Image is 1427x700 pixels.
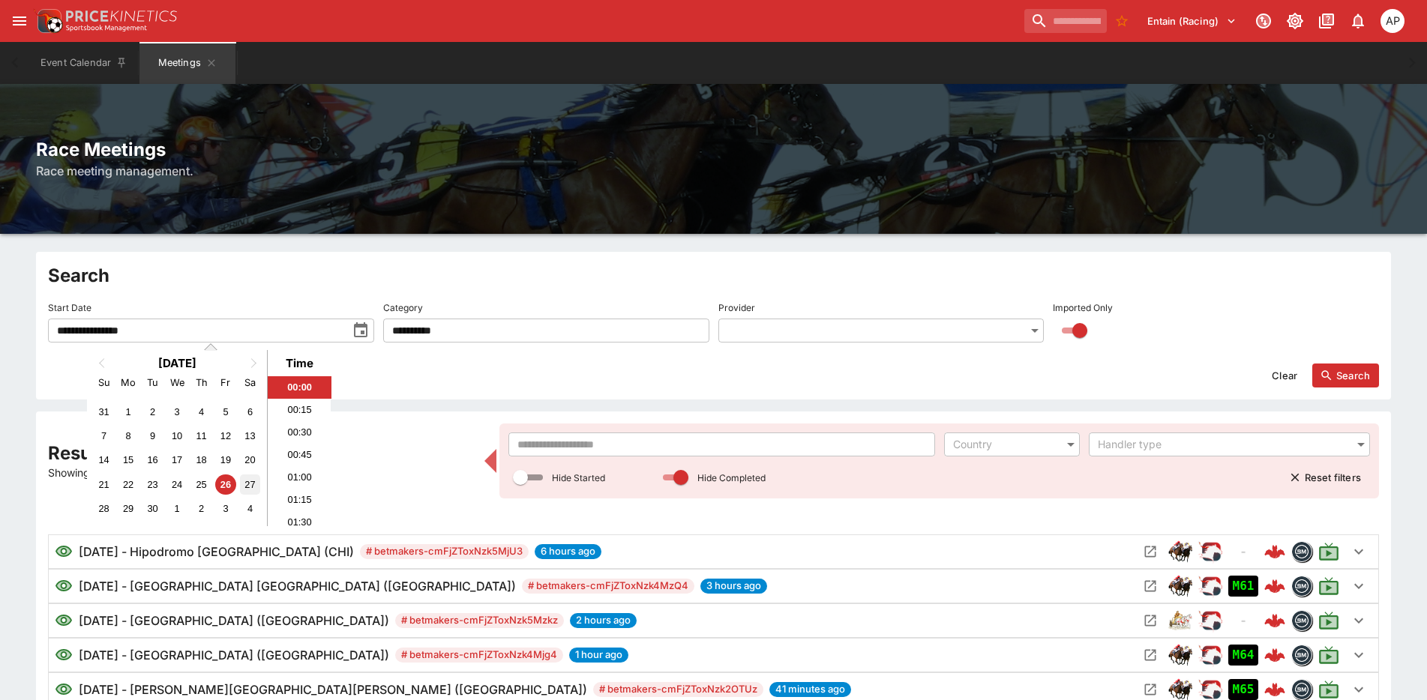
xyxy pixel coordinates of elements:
[118,426,139,446] div: Choose Monday, September 8th, 2025
[347,317,374,344] button: toggle date time picker
[1168,609,1192,633] img: harness_racing.png
[1292,611,1312,630] img: betmakers.png
[1198,574,1222,598] img: racing.png
[88,351,112,375] button: Previous Month
[94,498,114,519] div: Choose Sunday, September 28th, 2025
[48,465,475,480] p: Showing 62 of 98 results
[1198,574,1222,598] div: ParallelRacing Handler
[215,402,235,422] div: Choose Friday, September 5th, 2025
[94,402,114,422] div: Choose Sunday, August 31st, 2025
[166,450,187,470] div: Choose Wednesday, September 17th, 2025
[6,7,33,34] button: open drawer
[79,646,389,664] h6: [DATE] - [GEOGRAPHIC_DATA] ([GEOGRAPHIC_DATA])
[118,402,139,422] div: Choose Monday, September 1st, 2025
[48,301,91,314] p: Start Date
[1264,610,1285,631] img: logo-cerberus--red.svg
[1098,437,1346,452] div: Handler type
[569,648,628,663] span: 1 hour ago
[36,138,1391,161] h2: Race Meetings
[55,681,73,699] svg: Visible
[118,450,139,470] div: Choose Monday, September 15th, 2025
[1250,7,1277,34] button: Connected to PK
[240,372,260,393] div: Saturday
[166,372,187,393] div: Wednesday
[570,613,637,628] span: 2 hours ago
[48,441,475,465] h2: Results
[1198,540,1222,564] img: racing.png
[1381,9,1405,33] div: Allan Pollitt
[1291,576,1312,597] div: betmakers
[552,471,605,484] p: Hide Started
[1264,645,1285,666] img: logo-cerberus--red.svg
[1291,645,1312,666] div: betmakers
[240,450,260,470] div: Choose Saturday, September 20th, 2025
[1292,680,1312,699] img: betmakers.png
[718,301,755,314] p: Provider
[191,402,211,422] div: Choose Thursday, September 4th, 2025
[535,544,601,559] span: 6 hours ago
[91,399,262,521] div: Month September, 2025
[215,372,235,393] div: Friday
[166,498,187,519] div: Choose Wednesday, October 1st, 2025
[142,372,163,393] div: Tuesday
[1168,574,1192,598] div: horse_racing
[268,511,331,534] li: 01:30
[1312,363,1379,387] button: Search
[66,25,147,31] img: Sportsbook Management
[383,301,423,314] p: Category
[94,474,114,495] div: Choose Sunday, September 21st, 2025
[166,426,187,446] div: Choose Wednesday, September 10th, 2025
[1291,679,1312,700] div: betmakers
[33,6,63,36] img: PriceKinetics Logo
[1318,679,1339,700] svg: Live
[1228,679,1258,700] div: Imported to Jetbet as OPEN
[1138,574,1162,598] button: Open Meeting
[1292,576,1312,596] img: betmakers.png
[700,579,767,594] span: 3 hours ago
[243,351,267,375] button: Next Month
[1264,679,1285,700] img: logo-cerberus--red.svg
[1376,4,1409,37] button: Allan Pollitt
[142,474,163,495] div: Choose Tuesday, September 23rd, 2025
[55,577,73,595] svg: Visible
[94,372,114,393] div: Sunday
[1138,609,1162,633] button: Open Meeting
[268,376,331,526] ul: Time
[191,474,211,495] div: Choose Thursday, September 25th, 2025
[240,498,260,519] div: Choose Saturday, October 4th, 2025
[118,372,139,393] div: Monday
[48,264,1379,287] h2: Search
[1345,7,1372,34] button: Notifications
[94,426,114,446] div: Choose Sunday, September 7th, 2025
[118,498,139,519] div: Choose Monday, September 29th, 2025
[1318,541,1339,562] svg: Live
[166,402,187,422] div: Choose Wednesday, September 3rd, 2025
[1281,465,1370,489] button: Reset filters
[1198,643,1222,667] img: racing.png
[87,350,331,526] div: Choose Date and Time
[1228,610,1258,631] div: No Jetbet
[166,474,187,495] div: Choose Wednesday, September 24th, 2025
[1053,301,1113,314] p: Imported Only
[1264,541,1285,562] img: logo-cerberus--red.svg
[55,543,73,561] svg: Visible
[1198,609,1222,633] div: ParallelRacing Handler
[1282,7,1309,34] button: Toggle light/dark mode
[268,466,331,489] li: 01:00
[142,426,163,446] div: Choose Tuesday, September 9th, 2025
[1168,643,1192,667] img: horse_racing.png
[240,426,260,446] div: Choose Saturday, September 13th, 2025
[360,544,529,559] span: # betmakers-cmFjZToxNzk5MjU3
[240,474,260,495] div: Choose Saturday, September 27th, 2025
[1318,576,1339,597] svg: Live
[79,612,389,630] h6: [DATE] - [GEOGRAPHIC_DATA] ([GEOGRAPHIC_DATA])
[268,444,331,466] li: 00:45
[215,450,235,470] div: Choose Friday, September 19th, 2025
[769,682,851,697] span: 41 minutes ago
[1168,574,1192,598] img: horse_racing.png
[1138,643,1162,667] button: Open Meeting
[1263,363,1306,387] button: Clear
[1198,609,1222,633] img: racing.png
[36,162,1391,180] h6: Race meeting management.
[593,682,763,697] span: # betmakers-cmFjZToxNzk2OTUz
